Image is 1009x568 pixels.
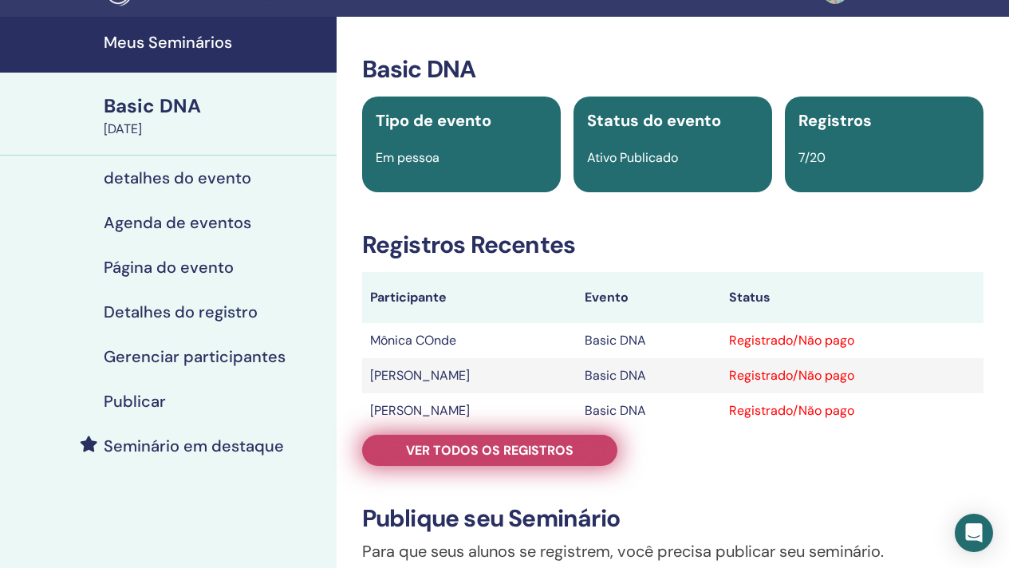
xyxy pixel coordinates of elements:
span: Em pessoa [376,149,439,166]
td: Mônica COnde [362,323,577,358]
span: Ativo Publicado [587,149,678,166]
h3: Registros Recentes [362,231,983,259]
h3: Publique seu Seminário [362,504,983,533]
td: [PERSON_NAME] [362,358,577,393]
div: Registrado/Não pago [729,366,975,385]
div: [DATE] [104,120,327,139]
div: Basic DNA [104,93,327,120]
th: Evento [577,272,720,323]
td: [PERSON_NAME] [362,393,577,428]
td: Basic DNA [577,358,720,393]
div: Open Intercom Messenger [955,514,993,552]
span: 7/20 [798,149,826,166]
span: Status do evento [587,110,721,131]
td: Basic DNA [577,393,720,428]
th: Participante [362,272,577,323]
a: Ver todos os registros [362,435,617,466]
h4: Seminário em destaque [104,436,284,456]
a: Basic DNA[DATE] [94,93,337,139]
h4: Agenda de eventos [104,213,251,232]
p: Para que seus alunos se registrem, você precisa publicar seu seminário. [362,539,983,563]
th: Status [721,272,983,323]
td: Basic DNA [577,323,720,358]
h4: Publicar [104,392,166,411]
span: Tipo de evento [376,110,491,131]
h4: detalhes do evento [104,168,251,187]
h4: Gerenciar participantes [104,347,286,366]
div: Registrado/Não pago [729,401,975,420]
h3: Basic DNA [362,55,983,84]
span: Ver todos os registros [406,442,573,459]
h4: Página do evento [104,258,234,277]
div: Registrado/Não pago [729,331,975,350]
h4: Meus Seminários [104,33,327,52]
span: Registros [798,110,872,131]
h4: Detalhes do registro [104,302,258,321]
